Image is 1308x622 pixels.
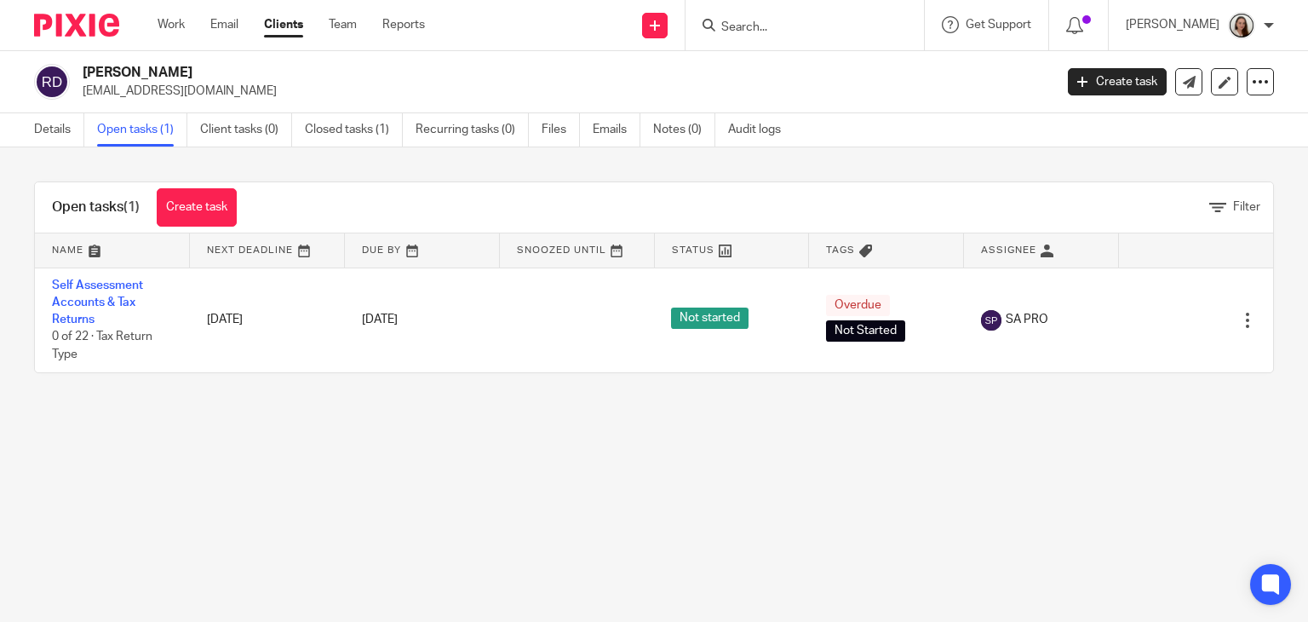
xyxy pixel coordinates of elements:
h1: Open tasks [52,199,140,216]
a: Client tasks (0) [200,113,292,147]
a: Emails [593,113,640,147]
a: Self Assessment Accounts & Tax Returns [52,279,143,326]
span: Snoozed Until [517,245,606,255]
a: Audit logs [728,113,794,147]
a: Closed tasks (1) [305,113,403,147]
input: Search [720,20,873,36]
span: [DATE] [362,314,398,325]
a: Details [34,113,84,147]
a: Email [210,16,238,33]
span: Tags [826,245,855,255]
a: Clients [264,16,303,33]
p: [PERSON_NAME] [1126,16,1219,33]
p: [EMAIL_ADDRESS][DOMAIN_NAME] [83,83,1042,100]
span: Not started [671,308,749,329]
span: Not Started [826,320,905,342]
a: Create task [157,188,237,227]
span: SA PRO [1006,311,1048,328]
img: Profile.png [1228,12,1255,39]
a: Reports [382,16,425,33]
a: Team [329,16,357,33]
h2: [PERSON_NAME] [83,64,851,82]
span: Overdue [826,295,890,316]
span: (1) [123,200,140,214]
a: Recurring tasks (0) [416,113,529,147]
span: Get Support [966,19,1031,31]
span: Filter [1233,201,1260,213]
a: Work [158,16,185,33]
img: Pixie [34,14,119,37]
a: Open tasks (1) [97,113,187,147]
a: Create task [1068,68,1167,95]
span: Status [672,245,714,255]
a: Notes (0) [653,113,715,147]
img: svg%3E [34,64,70,100]
a: Files [542,113,580,147]
td: [DATE] [190,268,345,372]
span: 0 of 22 · Tax Return Type [52,331,152,361]
img: svg%3E [981,310,1001,331]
